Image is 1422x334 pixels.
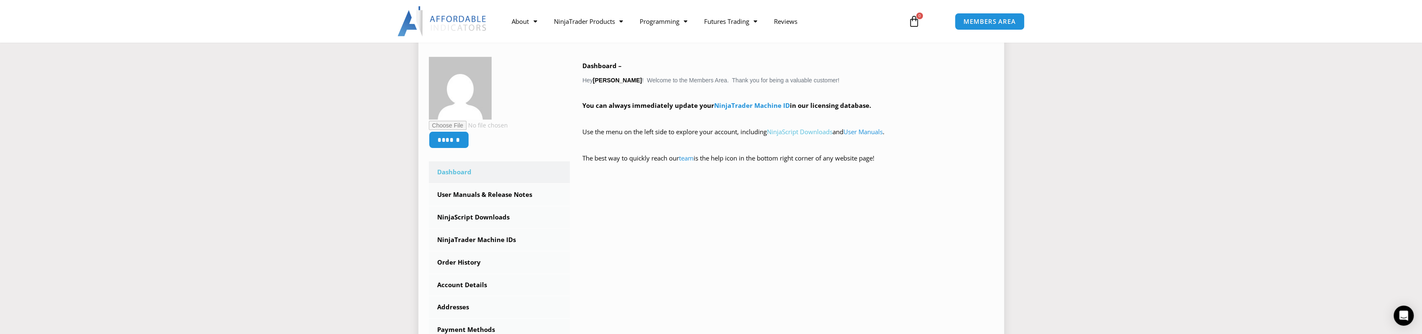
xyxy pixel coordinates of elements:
[679,154,694,162] a: team
[503,12,898,31] nav: Menu
[429,274,570,296] a: Account Details
[1394,306,1414,326] div: Open Intercom Messenger
[767,127,833,136] a: NinjaScript Downloads
[582,153,994,176] p: The best way to quickly reach our is the help icon in the bottom right corner of any website page!
[582,60,994,176] div: Hey ! Welcome to the Members Area. Thank you for being a valuable customer!
[429,184,570,206] a: User Manuals & Release Notes
[429,252,570,273] a: Order History
[955,13,1025,30] a: MEMBERS AREA
[545,12,631,31] a: NinjaTrader Products
[765,12,805,31] a: Reviews
[843,127,883,136] a: User Manuals
[429,57,492,120] img: c72aef852bbf88a3114c080e1534215742d2e87633a4603fef091377b52d41b4
[429,296,570,318] a: Addresses
[582,101,871,110] strong: You can always immediately update your in our licensing database.
[593,77,642,84] strong: [PERSON_NAME]
[397,6,487,36] img: LogoAI | Affordable Indicators – NinjaTrader
[695,12,765,31] a: Futures Trading
[429,207,570,228] a: NinjaScript Downloads
[916,13,923,19] span: 0
[503,12,545,31] a: About
[631,12,695,31] a: Programming
[582,126,994,150] p: Use the menu on the left side to explore your account, including and .
[429,161,570,183] a: Dashboard
[896,9,933,33] a: 0
[714,101,790,110] a: NinjaTrader Machine ID
[582,61,622,70] b: Dashboard –
[963,18,1016,25] span: MEMBERS AREA
[429,229,570,251] a: NinjaTrader Machine IDs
